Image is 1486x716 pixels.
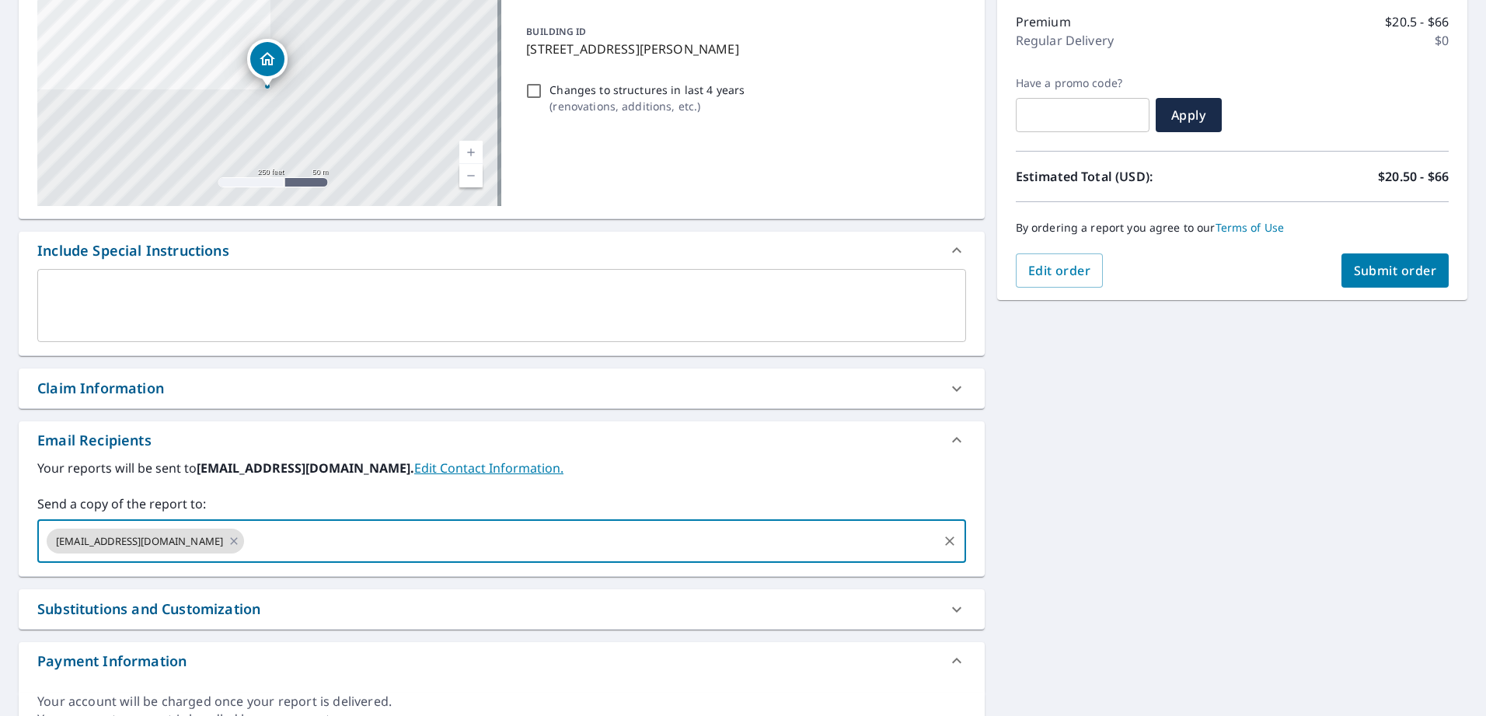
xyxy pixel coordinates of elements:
button: Submit order [1341,253,1449,288]
label: Your reports will be sent to [37,459,966,477]
span: Apply [1168,107,1209,124]
p: Premium [1016,12,1071,31]
span: Submit order [1354,262,1437,279]
span: Edit order [1028,262,1091,279]
p: Changes to structures in last 4 years [549,82,745,98]
p: $20.50 - $66 [1378,167,1449,186]
div: Email Recipients [37,430,152,451]
p: Regular Delivery [1016,31,1114,50]
div: [EMAIL_ADDRESS][DOMAIN_NAME] [47,529,244,554]
div: Claim Information [19,368,985,408]
p: By ordering a report you agree to our [1016,221,1449,235]
span: [EMAIL_ADDRESS][DOMAIN_NAME] [47,534,232,549]
a: EditContactInfo [414,459,563,477]
button: Clear [939,530,961,552]
label: Have a promo code? [1016,76,1149,90]
div: Include Special Instructions [19,232,985,269]
label: Send a copy of the report to: [37,494,966,513]
div: Substitutions and Customization [19,589,985,629]
p: BUILDING ID [526,25,586,38]
a: Terms of Use [1216,220,1285,235]
p: [STREET_ADDRESS][PERSON_NAME] [526,40,959,58]
button: Edit order [1016,253,1104,288]
p: $0 [1435,31,1449,50]
div: Include Special Instructions [37,240,229,261]
div: Payment Information [37,651,187,672]
div: Claim Information [37,378,164,399]
a: Current Level 17, Zoom Out [459,164,483,187]
div: Dropped pin, building 1, Residential property, 5201 Hamilton Blvd Allentown, PA 18106 [247,39,288,87]
p: ( renovations, additions, etc. ) [549,98,745,114]
div: Email Recipients [19,421,985,459]
p: $20.5 - $66 [1385,12,1449,31]
b: [EMAIL_ADDRESS][DOMAIN_NAME]. [197,459,414,477]
div: Payment Information [19,642,985,679]
a: Current Level 17, Zoom In [459,141,483,164]
div: Your account will be charged once your report is delivered. [37,693,966,711]
button: Apply [1156,98,1222,132]
p: Estimated Total (USD): [1016,167,1233,186]
div: Substitutions and Customization [37,599,260,620]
